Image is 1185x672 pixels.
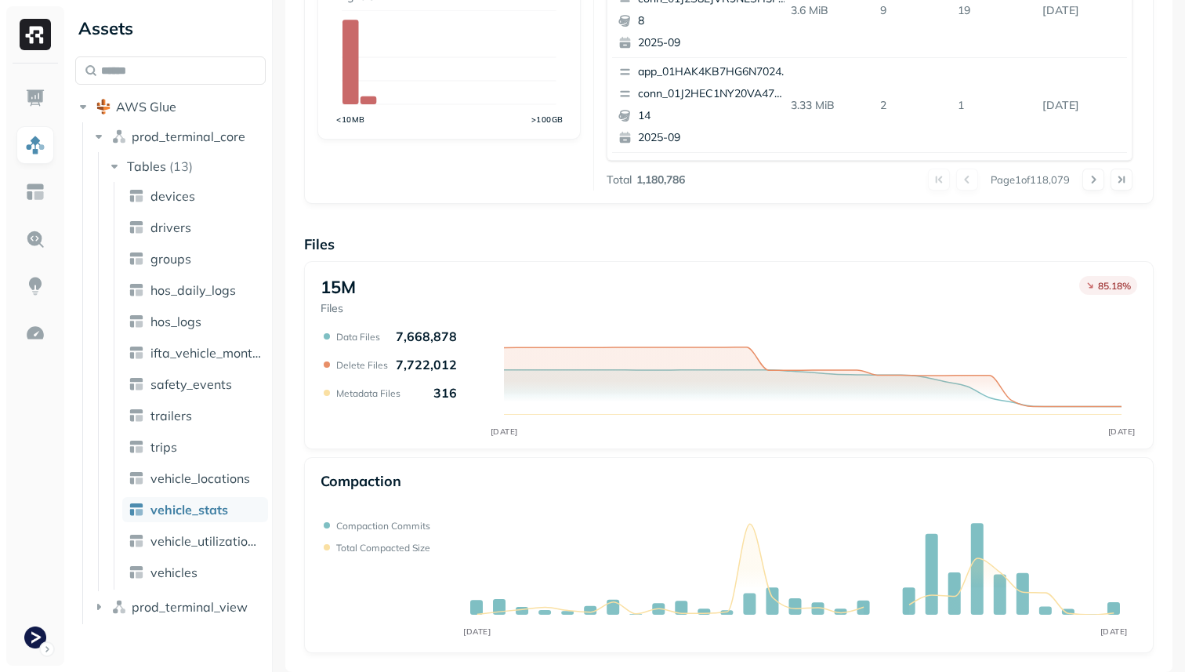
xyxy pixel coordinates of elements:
a: drivers [122,215,268,240]
span: vehicles [150,565,197,580]
p: Total compacted size [336,542,430,554]
p: 7,722,012 [396,357,457,372]
p: Compaction commits [336,520,430,532]
tspan: [DATE] [490,427,517,437]
button: Tables(13) [107,154,267,179]
p: 8 [638,13,790,29]
p: Total [607,173,632,187]
p: Sep 15, 2025 [1036,92,1127,119]
img: table [129,408,144,423]
p: app_01HAK4KB7HG6N7024210G3S8D5 [638,64,790,80]
span: prod_terminal_core [132,129,245,144]
p: Page 1 of 118,079 [991,173,1070,187]
img: table [129,565,144,580]
p: Metadata Files [336,387,400,399]
p: 85.18 % [1098,280,1131,292]
img: table [129,470,144,486]
span: safety_events [150,376,232,392]
tspan: >100GB [531,114,564,124]
p: Data Files [336,331,380,343]
p: conn_01J2HEC1NY20VA47M3FPEQGKT7 [638,86,790,102]
span: hos_logs [150,314,201,329]
img: Asset Explorer [25,182,45,202]
img: table [129,220,144,235]
p: Compaction [321,472,401,490]
img: table [129,345,144,361]
tspan: [DATE] [1100,627,1128,637]
a: safety_events [122,372,268,397]
span: trips [150,439,177,455]
img: table [129,533,144,549]
img: Optimization [25,323,45,343]
span: vehicle_utilization_day [150,533,262,549]
a: hos_logs [122,309,268,334]
img: Terminal [24,627,46,648]
p: 316 [433,385,457,401]
img: Insights [25,276,45,296]
tspan: [DATE] [463,627,491,637]
a: hos_daily_logs [122,278,268,303]
button: prod_terminal_view [91,594,266,619]
img: namespace [111,129,127,144]
img: root [96,99,111,114]
a: groups [122,246,268,271]
img: table [129,188,144,204]
img: table [129,376,144,392]
p: Delete Files [336,359,388,371]
img: Assets [25,135,45,155]
span: prod_terminal_view [132,599,248,615]
img: table [129,502,144,518]
p: 1 [951,92,1036,119]
a: trips [122,434,268,460]
img: namespace [111,599,127,615]
span: trailers [150,408,192,423]
span: AWS Glue [116,99,176,114]
span: groups [150,251,191,267]
div: Assets [75,16,266,41]
p: 14 [638,108,790,124]
img: Dashboard [25,88,45,108]
p: 2025-09 [638,35,790,51]
img: Query Explorer [25,229,45,249]
p: 7,668,878 [396,329,457,344]
span: devices [150,188,195,204]
p: Files [321,301,356,316]
button: AWS Glue [75,94,266,119]
span: vehicle_locations [150,470,250,486]
a: ifta_vehicle_months [122,340,268,365]
span: hos_daily_logs [150,282,236,298]
a: trailers [122,403,268,428]
span: drivers [150,220,191,235]
a: vehicle_utilization_day [122,529,268,554]
a: devices [122,183,268,209]
img: table [129,251,144,267]
tspan: <10MB [336,114,365,124]
p: 2025-09 [638,130,790,146]
p: 1,180,786 [636,173,685,187]
p: 2 [874,92,951,119]
img: table [129,282,144,298]
a: vehicle_locations [122,466,268,491]
p: 3.33 MiB [785,92,875,119]
img: table [129,314,144,329]
button: app_01HAK4KB7HG6N7024210G3S8D5conn_01J2H11N9CD6HX2G1XYQY268XC102025-09 [612,153,797,247]
p: ( 13 ) [169,158,193,174]
span: ifta_vehicle_months [150,345,262,361]
button: app_01HAK4KB7HG6N7024210G3S8D5conn_01J2HEC1NY20VA47M3FPEQGKT7142025-09 [612,58,797,152]
a: vehicle_stats [122,497,268,522]
p: Files [304,235,1154,253]
tspan: [DATE] [1107,427,1135,437]
span: vehicle_stats [150,502,228,518]
button: prod_terminal_core [91,124,266,149]
img: table [129,439,144,455]
a: vehicles [122,560,268,585]
p: 15M [321,276,356,298]
img: Ryft [20,19,51,50]
span: Tables [127,158,166,174]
